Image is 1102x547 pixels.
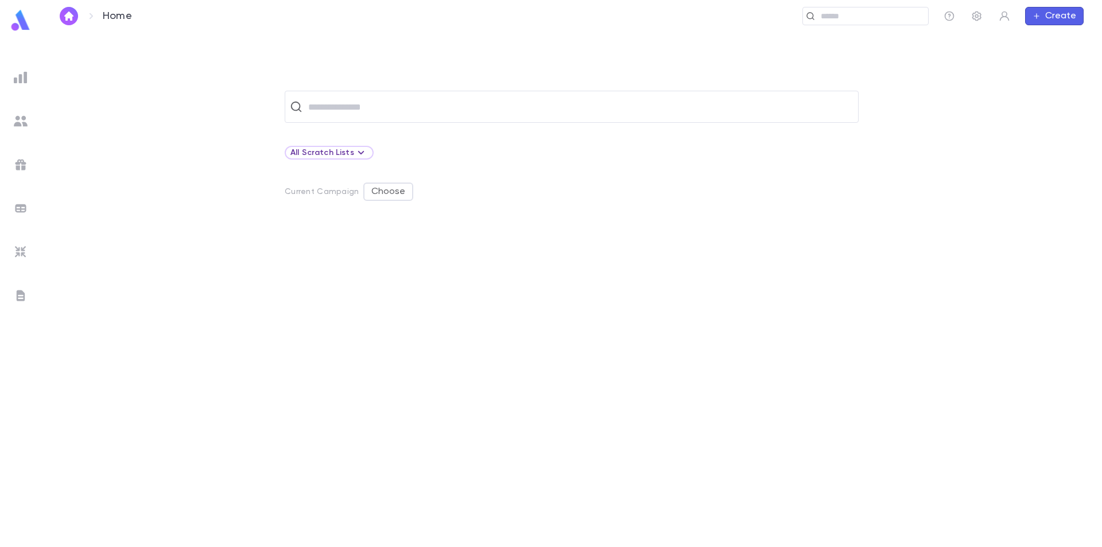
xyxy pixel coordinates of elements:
button: Create [1025,7,1084,25]
img: students_grey.60c7aba0da46da39d6d829b817ac14fc.svg [14,114,28,128]
p: Home [103,10,132,22]
button: Choose [363,183,413,201]
div: All Scratch Lists [285,146,374,160]
img: campaigns_grey.99e729a5f7ee94e3726e6486bddda8f1.svg [14,158,28,172]
img: letters_grey.7941b92b52307dd3b8a917253454ce1c.svg [14,289,28,302]
div: All Scratch Lists [290,146,368,160]
img: home_white.a664292cf8c1dea59945f0da9f25487c.svg [62,11,76,21]
p: Current Campaign [285,187,359,196]
img: imports_grey.530a8a0e642e233f2baf0ef88e8c9fcb.svg [14,245,28,259]
img: batches_grey.339ca447c9d9533ef1741baa751efc33.svg [14,201,28,215]
img: reports_grey.c525e4749d1bce6a11f5fe2a8de1b229.svg [14,71,28,84]
img: logo [9,9,32,32]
